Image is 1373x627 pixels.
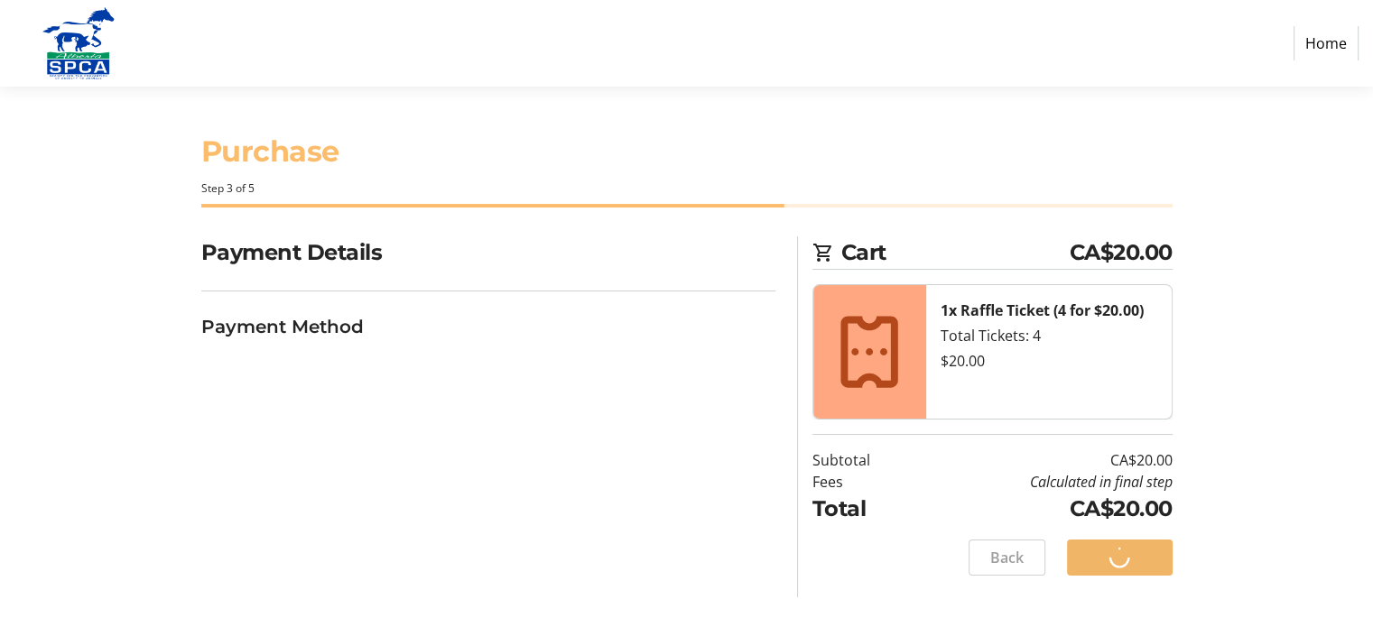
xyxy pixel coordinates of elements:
td: CA$20.00 [916,449,1173,471]
h1: Purchase [201,130,1173,173]
span: CA$20.00 [1070,236,1173,269]
div: Total Tickets: 4 [941,325,1157,346]
td: Subtotal [812,449,916,471]
h3: Payment Method [201,313,775,340]
div: Step 3 of 5 [201,180,1173,197]
strong: 1x Raffle Ticket (4 for $20.00) [941,300,1144,320]
td: Fees [812,471,916,493]
td: Calculated in final step [916,471,1173,493]
td: Total [812,493,916,525]
a: Home [1294,26,1359,60]
span: Cart [841,236,1070,269]
td: CA$20.00 [916,493,1173,525]
div: $20.00 [941,350,1157,372]
h2: Payment Details [201,236,775,269]
img: Alberta SPCA's Logo [14,7,143,79]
